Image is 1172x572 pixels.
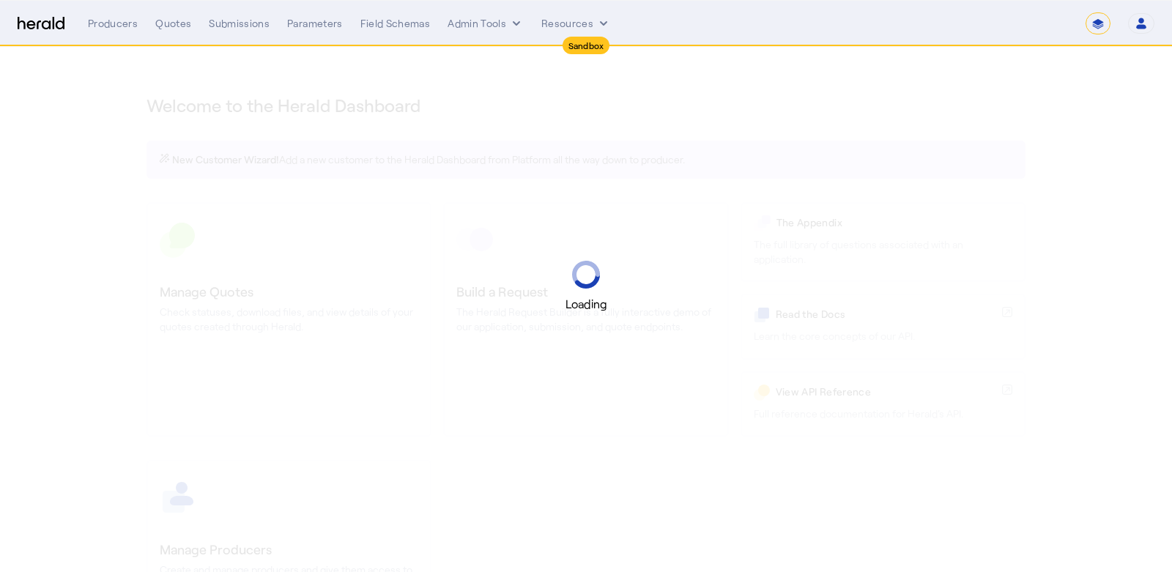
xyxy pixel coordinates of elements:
[155,16,191,31] div: Quotes
[287,16,343,31] div: Parameters
[18,17,64,31] img: Herald Logo
[448,16,524,31] button: internal dropdown menu
[360,16,431,31] div: Field Schemas
[563,37,610,54] div: Sandbox
[541,16,611,31] button: Resources dropdown menu
[209,16,270,31] div: Submissions
[88,16,138,31] div: Producers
